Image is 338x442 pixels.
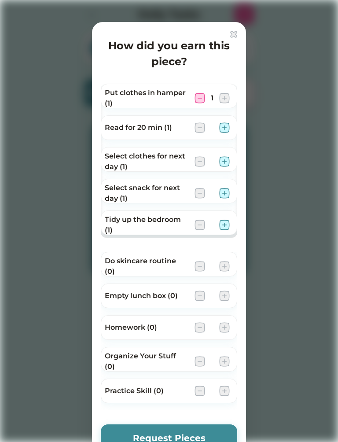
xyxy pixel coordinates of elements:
[105,291,187,301] div: Empty lunch box (0)
[105,151,187,172] div: Select clothes for next day (1)
[219,261,230,272] img: interface-add-square--square-remove-cross-buttons-add-plus-button.svg
[219,386,230,396] img: interface-add-square--square-remove-cross-buttons-add-plus-button.svg
[105,256,187,277] div: Do skincare routine (0)
[219,322,230,333] img: interface-add-square--square-remove-cross-buttons-add-plus-button.svg
[219,93,230,103] img: interface-add-square--square-remove-cross-buttons-add-plus-button.svg
[105,322,187,333] div: Homework (0)
[195,156,205,167] img: interface-remove-square--subtract-grey-buttons-remove-add-button-square-delete.svg
[195,261,205,272] img: interface-remove-square--subtract-grey-buttons-remove-add-button-square-delete.svg
[195,322,205,333] img: interface-remove-square--subtract-grey-buttons-remove-add-button-square-delete.svg
[195,93,205,103] img: interface-remove-square--subtract-buttons-remove-add-button-square-delete.svg
[219,122,230,133] img: interface-add-square--square-remove-cross-buttons-add-plus-button.svg
[219,188,230,199] img: interface-add-square--square-remove-cross-buttons-add-plus-button.svg
[230,31,237,38] img: interface-delete-2--remove-bold-add-button-buttons-delete.svg
[219,356,230,367] img: interface-add-square--square-remove-cross-buttons-add-plus-button.svg
[195,291,205,301] img: interface-remove-square--subtract-grey-buttons-remove-add-button-square-delete.svg
[101,38,237,70] h4: How did you earn this piece?
[105,386,187,396] div: Practice Skill (0)
[195,188,205,199] img: interface-remove-square--subtract-grey-buttons-remove-add-button-square-delete.svg
[219,220,230,230] img: interface-add-square--square-remove-cross-buttons-add-plus-button.svg
[105,351,187,372] div: Organize Your Stuff (0)
[105,214,187,236] div: Tidy up the bedroom (1)
[195,356,205,367] img: interface-remove-square--subtract-grey-buttons-remove-add-button-square-delete.svg
[209,93,216,103] div: 1
[219,156,230,167] img: interface-add-square--square-remove-cross-buttons-add-plus-button.svg
[105,122,187,133] div: Read for 20 min (1)
[195,386,205,396] img: interface-remove-square--subtract-grey-buttons-remove-add-button-square-delete.svg
[219,291,230,301] img: interface-add-square--square-remove-cross-buttons-add-plus-button.svg
[105,88,187,109] div: Put clothes in hamper (1)
[105,183,187,204] div: Select snack for next day (1)
[195,122,205,133] img: interface-remove-square--subtract-grey-buttons-remove-add-button-square-delete.svg
[195,220,205,230] img: interface-remove-square--subtract-grey-buttons-remove-add-button-square-delete.svg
